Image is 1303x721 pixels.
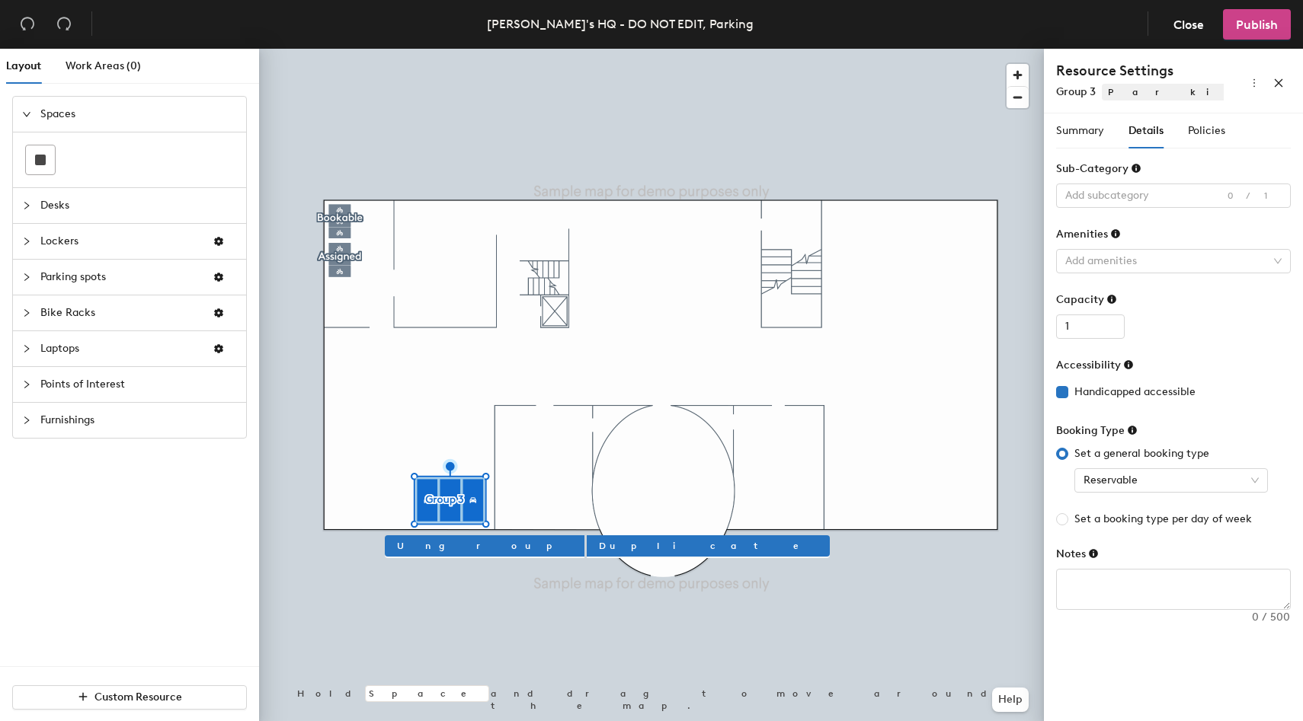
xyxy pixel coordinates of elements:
[1056,228,1121,241] div: Amenities
[1161,9,1217,40] button: Close
[22,380,31,389] span: collapsed
[22,416,31,425] span: collapsed
[397,539,572,553] span: Ungroup
[1068,511,1258,528] span: Set a booking type per day of week
[1223,9,1291,40] button: Publish
[1056,61,1224,81] h4: Resource Settings
[22,110,31,119] span: expanded
[22,344,31,353] span: collapsed
[487,14,754,33] div: [PERSON_NAME]'s HQ - DO NOT EDIT, Parking
[40,295,200,330] span: Bike Racks
[1056,547,1099,560] div: Notes
[1236,18,1278,32] span: Publish
[22,273,31,282] span: collapsed
[1273,78,1284,88] span: close
[1056,162,1141,175] div: Sub-Category
[40,403,237,438] span: Furnishings
[94,691,182,703] span: Custom Resource
[1056,124,1104,137] span: Summary
[40,188,237,223] span: Desks
[1056,85,1096,98] span: Group 3
[40,260,200,295] span: Parking spots
[20,16,35,31] span: undo
[1084,469,1259,492] span: Reservable
[1056,293,1117,306] div: Capacity
[385,535,584,557] button: Ungroup
[1173,18,1204,32] span: Close
[22,201,31,210] span: collapsed
[40,331,200,366] span: Laptops
[49,9,79,40] button: Redo (⌘ + ⇧ + Z)
[1056,424,1138,437] div: Booking Type
[1056,359,1134,372] div: Accessibility
[587,535,830,557] button: Duplicate
[12,685,247,710] button: Custom Resource
[40,224,200,259] span: Lockers
[22,308,31,317] span: collapsed
[599,539,818,553] span: Duplicate
[1249,78,1260,88] span: more
[1129,124,1164,137] span: Details
[1068,384,1202,400] span: Handicapped accessible
[992,688,1029,712] button: Help
[66,59,141,72] span: Work Areas (0)
[1068,445,1215,462] span: Set a general booking type
[22,237,31,246] span: collapsed
[6,59,41,72] span: Layout
[1188,124,1225,137] span: Policies
[40,97,237,132] span: Spaces
[40,367,237,402] span: Points of Interest
[12,9,43,40] button: Undo (⌘ + Z)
